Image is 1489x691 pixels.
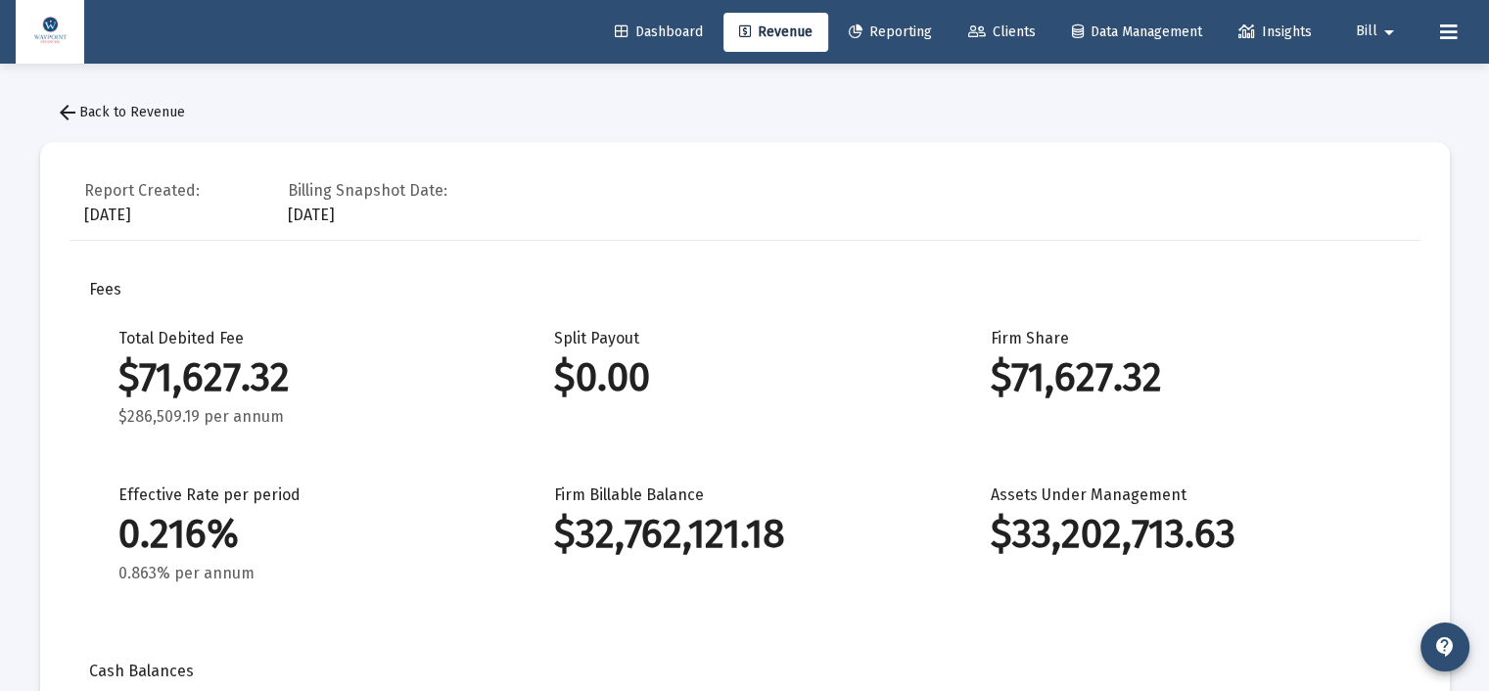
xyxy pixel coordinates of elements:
div: 0.216% [118,525,496,544]
div: $286,509.19 per annum [118,407,496,427]
a: Reporting [833,13,948,52]
div: $71,627.32 [991,368,1369,388]
a: Revenue [723,13,828,52]
div: $33,202,713.63 [991,525,1369,544]
span: Revenue [739,23,813,40]
div: $71,627.32 [118,368,496,388]
div: Report Created: [84,181,200,201]
a: Dashboard [599,13,719,52]
div: Billing Snapshot Date: [288,181,447,201]
div: Split Payout [554,329,932,427]
img: Dashboard [30,13,70,52]
div: Total Debited Fee [118,329,496,427]
mat-icon: arrow_back [56,101,79,124]
div: $32,762,121.18 [554,525,932,544]
div: Firm Billable Balance [554,485,932,583]
div: Fees [89,280,1401,299]
span: Clients [968,23,1036,40]
div: $0.00 [554,368,932,388]
span: Bill [1356,23,1377,40]
span: Insights [1238,23,1312,40]
button: Bill [1332,12,1424,51]
div: 0.863% per annum [118,564,496,583]
div: Assets Under Management [991,485,1369,583]
div: [DATE] [288,176,447,225]
a: Data Management [1056,13,1218,52]
div: [DATE] [84,176,200,225]
span: Reporting [849,23,932,40]
div: Effective Rate per period [118,485,496,583]
span: Dashboard [615,23,703,40]
a: Insights [1223,13,1327,52]
mat-icon: contact_support [1433,635,1457,659]
button: Back to Revenue [40,93,201,132]
div: Cash Balances [89,662,1401,681]
span: Data Management [1072,23,1202,40]
div: Firm Share [991,329,1369,427]
a: Clients [953,13,1051,52]
span: Back to Revenue [56,104,185,120]
mat-icon: arrow_drop_down [1377,13,1401,52]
